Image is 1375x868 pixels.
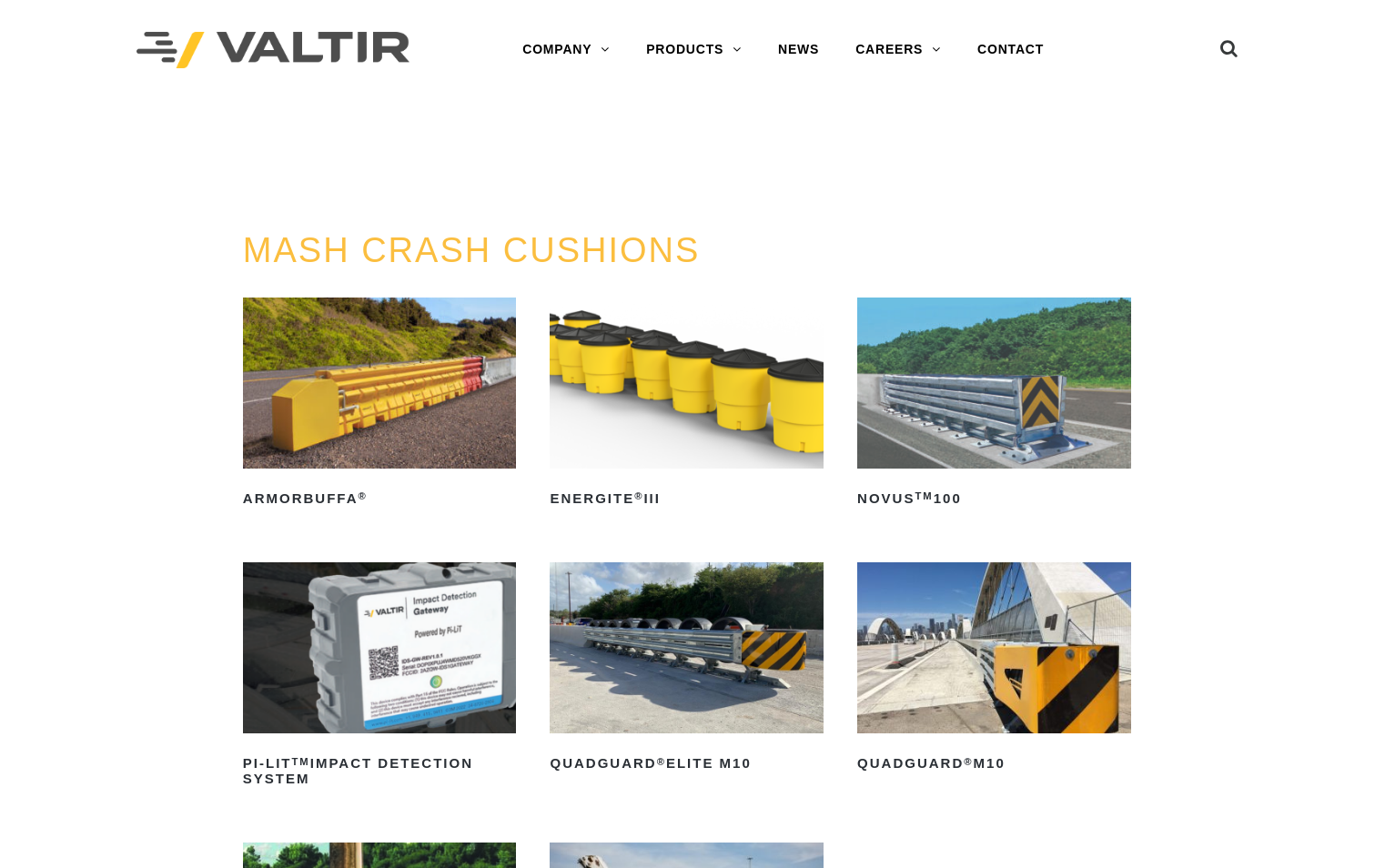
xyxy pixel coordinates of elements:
sup: ® [964,756,973,767]
sup: ® [657,756,666,767]
h2: PI-LIT Impact Detection System [243,750,517,793]
a: NEWS [760,32,837,68]
h2: ArmorBuffa [243,485,517,514]
h2: QuadGuard M10 [857,750,1131,779]
h2: ENERGITE III [550,485,824,514]
a: CAREERS [837,32,959,68]
sup: ® [358,490,367,501]
sup: TM [292,756,310,767]
a: ArmorBuffa® [243,298,517,513]
a: PRODUCTS [628,32,760,68]
a: QuadGuard®Elite M10 [550,562,824,778]
sup: TM [915,490,933,501]
h2: QuadGuard Elite M10 [550,750,824,779]
img: Valtir [136,32,409,69]
a: MASH CRASH CUSHIONS [243,231,701,269]
a: COMPANY [504,32,628,68]
a: CONTACT [959,32,1062,68]
a: PI-LITTMImpact Detection System [243,562,517,793]
h2: NOVUS 100 [857,485,1131,514]
a: NOVUSTM100 [857,298,1131,513]
a: ENERGITE®III [550,298,824,513]
a: QuadGuard®M10 [857,562,1131,778]
sup: ® [634,490,643,501]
